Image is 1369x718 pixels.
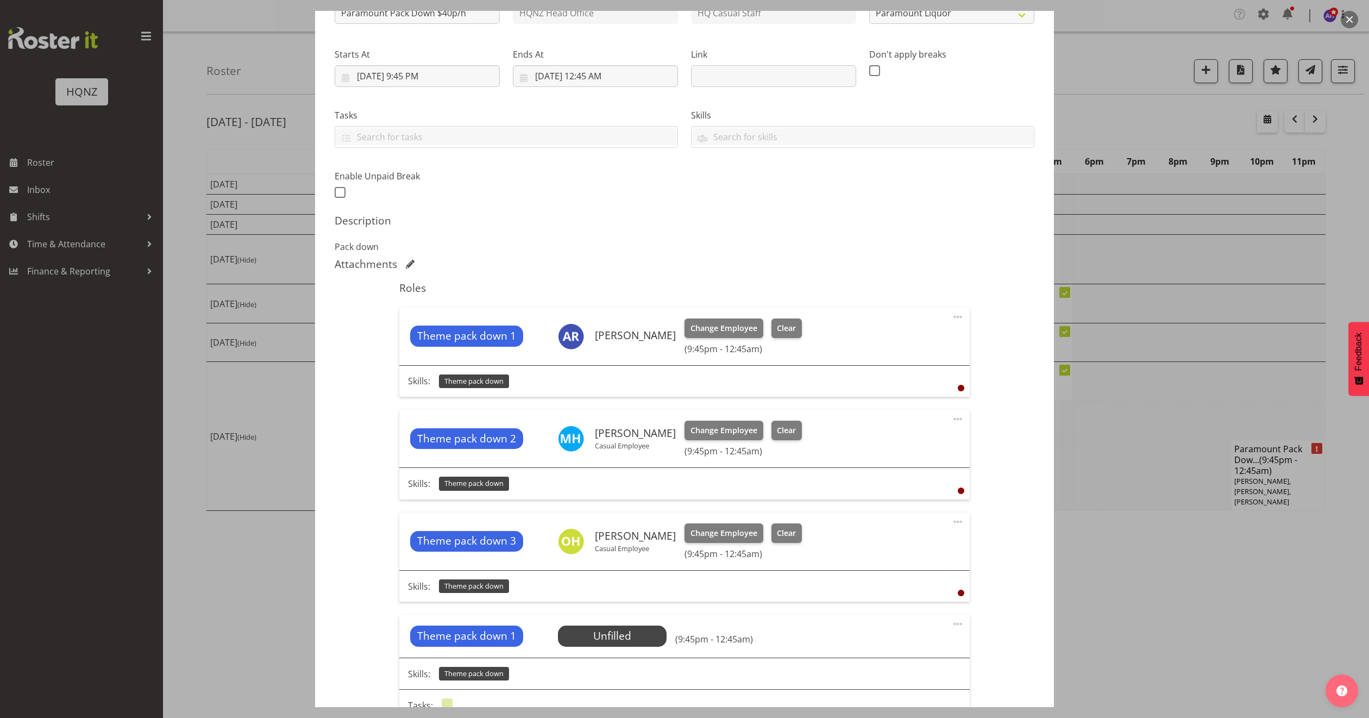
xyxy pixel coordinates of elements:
h6: [PERSON_NAME] [595,427,676,439]
h5: Attachments [335,258,397,271]
img: help-xxl-2.png [1336,685,1347,696]
span: Change Employee [690,527,757,539]
input: Click to select... [335,65,500,87]
h6: (9:45pm - 12:45am) [675,634,753,645]
span: Theme pack down [444,669,504,679]
input: Search for skills [692,128,1034,145]
p: Pack down [335,240,1034,253]
span: Theme pack down 1 [417,628,516,644]
p: Skills: [408,580,430,593]
h6: (9:45pm - 12:45am) [684,344,802,354]
span: Feedback [1354,333,1364,371]
img: alex-romanytchev10814.jpg [558,323,584,349]
p: Casual Employee [595,544,676,553]
label: Skills [691,109,1034,122]
label: Link [691,48,856,61]
button: Change Employee [684,523,763,543]
span: Clear [777,322,796,334]
img: otis-haysmith11188.jpg [558,528,584,554]
div: User is clocked out [958,488,964,494]
span: Clear [777,527,796,539]
img: mark-haysmith11191.jpg [558,426,584,452]
button: Change Employee [684,319,763,338]
span: Change Employee [690,424,757,436]
label: Starts At [335,48,500,61]
button: Clear [771,523,802,543]
input: Click to select... [513,65,678,87]
h6: (9:45pm - 12:45am) [684,446,802,457]
label: Enable Unpaid Break [335,170,500,183]
p: Skills: [408,477,430,490]
h6: [PERSON_NAME] [595,530,676,542]
span: Theme pack down 1 [417,328,516,344]
button: Change Employee [684,421,763,440]
button: Feedback - Show survey [1348,322,1369,396]
p: Skills: [408,374,430,388]
span: Change Employee [690,322,757,334]
span: Theme pack down [444,581,504,591]
span: Clear [777,424,796,436]
p: Tasks: [408,699,433,712]
div: User is clocked out [958,590,964,596]
button: Clear [771,319,802,338]
h6: [PERSON_NAME] [595,329,676,341]
span: Theme pack down 3 [417,533,516,549]
label: Don't apply breaks [869,48,1034,61]
div: User is clocked out [958,385,964,391]
h6: (9:45pm - 12:45am) [684,548,802,559]
h5: Description [335,214,1034,227]
span: Theme pack down [444,478,504,489]
label: Ends At [513,48,678,61]
p: Casual Employee [595,441,676,450]
span: Unfilled [593,628,631,643]
h5: Roles [399,282,969,295]
input: Search for tasks [335,128,677,145]
p: Skills: [408,667,430,680]
span: Theme pack down [444,376,504,386]
input: Shift Instance Name [335,2,500,24]
button: Clear [771,421,802,440]
span: Theme pack down 2 [417,431,516,447]
label: Tasks [335,109,678,122]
